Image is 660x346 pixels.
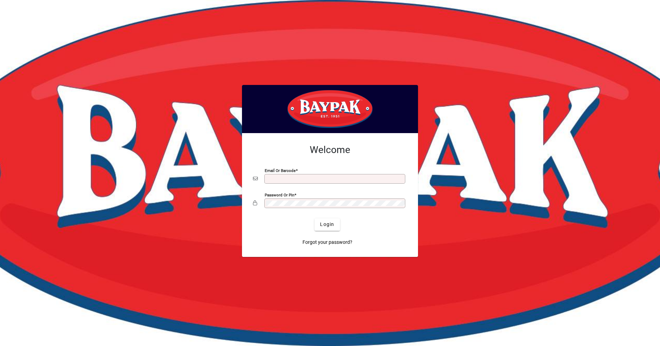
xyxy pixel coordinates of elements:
[253,144,407,156] h2: Welcome
[320,221,334,228] span: Login
[315,218,340,231] button: Login
[300,236,355,249] a: Forgot your password?
[302,239,352,246] span: Forgot your password?
[265,168,296,173] mat-label: Email or Barcode
[265,192,294,197] mat-label: Password or Pin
